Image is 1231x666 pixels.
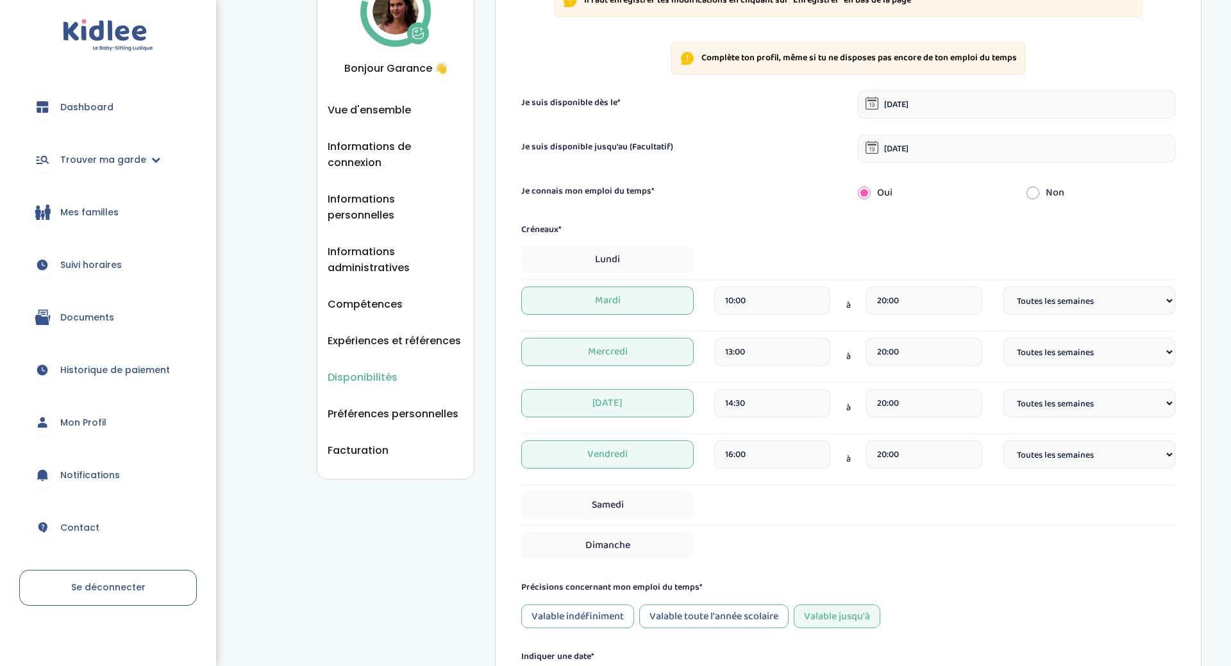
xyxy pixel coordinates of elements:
button: Expériences et références [328,333,461,349]
a: Mon Profil [19,399,197,445]
div: Valable indéfiniment [521,604,634,628]
input: La date de fin [858,135,1175,163]
span: Documents [60,311,114,324]
label: Indiquer une date* [521,650,594,663]
span: Suivi horaires [60,258,122,272]
a: Historique de paiement [19,347,197,393]
input: heure de fin [866,389,983,417]
span: Samedi [521,492,693,519]
span: Se déconnecter [71,581,146,594]
input: heure de debut [714,440,831,469]
span: [DATE] [521,389,693,417]
span: Mardi [521,287,693,315]
span: à [846,299,851,312]
button: Disponibilités [328,369,398,385]
div: Non [1017,179,1185,207]
button: Préférences personnelles [328,406,458,422]
span: Mercredi [521,338,693,366]
a: Mes familles [19,189,197,235]
span: à [846,453,851,466]
span: Historique de paiement [60,363,170,377]
span: Notifications [60,469,120,482]
button: Informations administratives [328,244,464,276]
a: Contact [19,504,197,551]
a: Notifications [19,452,197,498]
button: Informations personnelles [328,191,464,223]
span: Contact [60,521,99,535]
button: Informations de connexion [328,138,464,171]
input: heure de fin [866,338,983,366]
input: heure de debut [714,338,831,366]
span: Trouver ma garde [60,153,146,167]
input: heure de fin [866,440,983,469]
span: Dimanche [521,532,693,559]
div: Valable jusqu'à [794,604,880,628]
span: à [846,401,851,415]
span: à [846,350,851,363]
a: Dashboard [19,84,197,130]
label: Précisions concernant mon emploi du temps* [521,581,703,594]
p: Complète ton profil, même si tu ne disposes pas encore de ton emploi du temps [701,52,1017,65]
div: Valable toute l'année scolaire [639,604,789,628]
span: Dashboard [60,101,113,114]
a: Trouver ma garde [19,137,197,183]
button: Compétences [328,296,403,312]
label: Je suis disponible dès le* [521,96,621,110]
span: Bonjour Garance 👋 [328,60,464,76]
button: Vue d'ensemble [328,102,411,118]
a: Documents [19,294,197,340]
input: heure de fin [866,287,983,315]
input: heure de debut [714,287,831,315]
span: Mes familles [60,206,119,219]
label: Créneaux* [521,223,562,237]
span: Vendredi [521,440,693,469]
span: Mon Profil [60,416,106,429]
button: Facturation [328,442,389,458]
a: Se déconnecter [19,570,197,606]
span: Lundi [521,246,693,273]
input: La date de début [858,90,1175,119]
label: Je suis disponible jusqu'au (Facultatif) [521,140,673,154]
img: logo.svg [63,19,153,52]
label: Je connais mon emploi du temps* [521,185,655,198]
input: heure de debut [714,389,831,417]
a: Suivi horaires [19,242,197,288]
div: Oui [848,179,1016,207]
